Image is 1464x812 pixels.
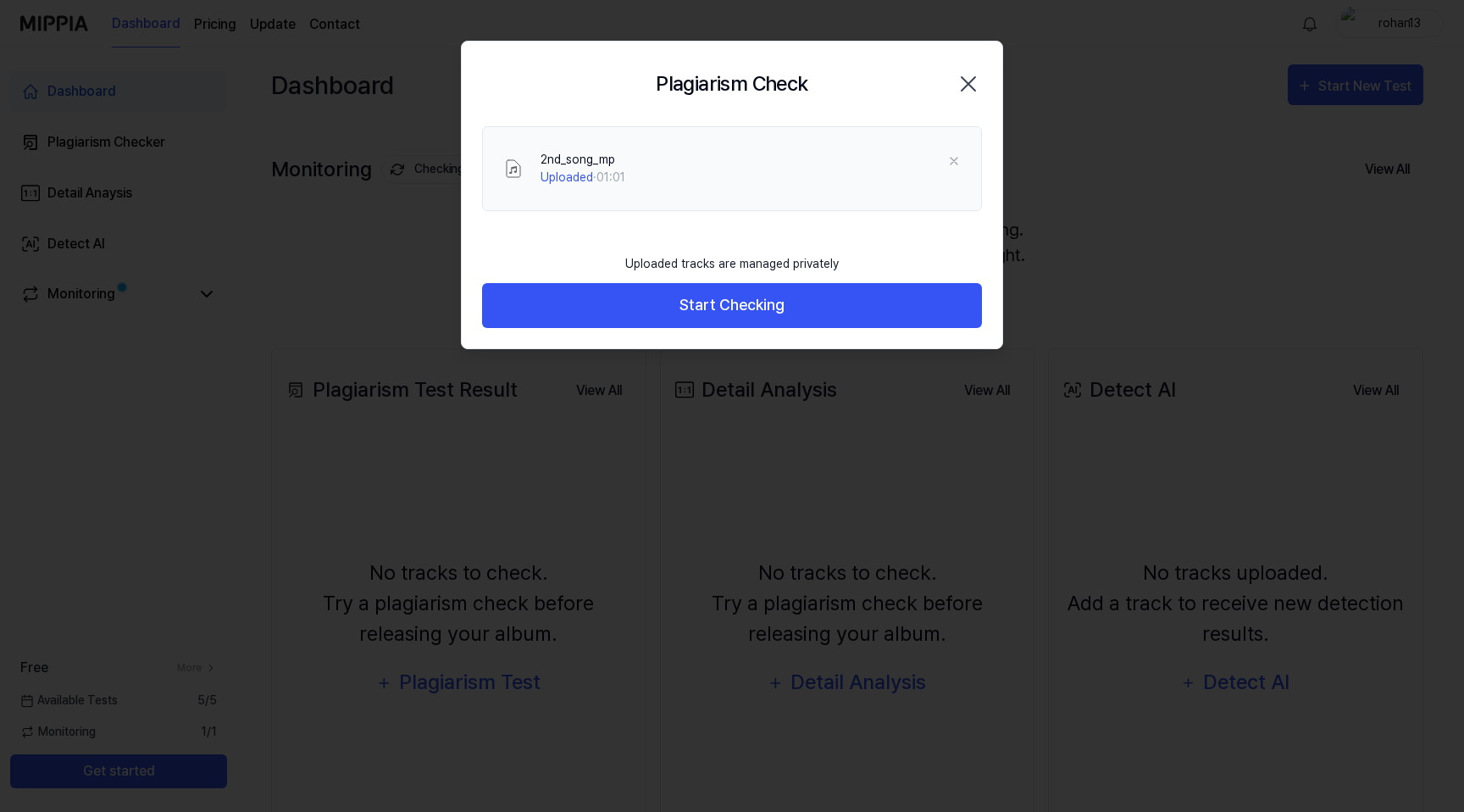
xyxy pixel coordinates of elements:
button: Start Checking [482,283,982,328]
img: File Select [503,159,524,179]
div: Uploaded tracks are managed privately [615,245,849,283]
div: 2nd_song_mp [541,151,625,169]
span: Uploaded [541,170,593,184]
div: · 01:01 [541,169,625,186]
h2: Plagiarism Check [656,69,807,99]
